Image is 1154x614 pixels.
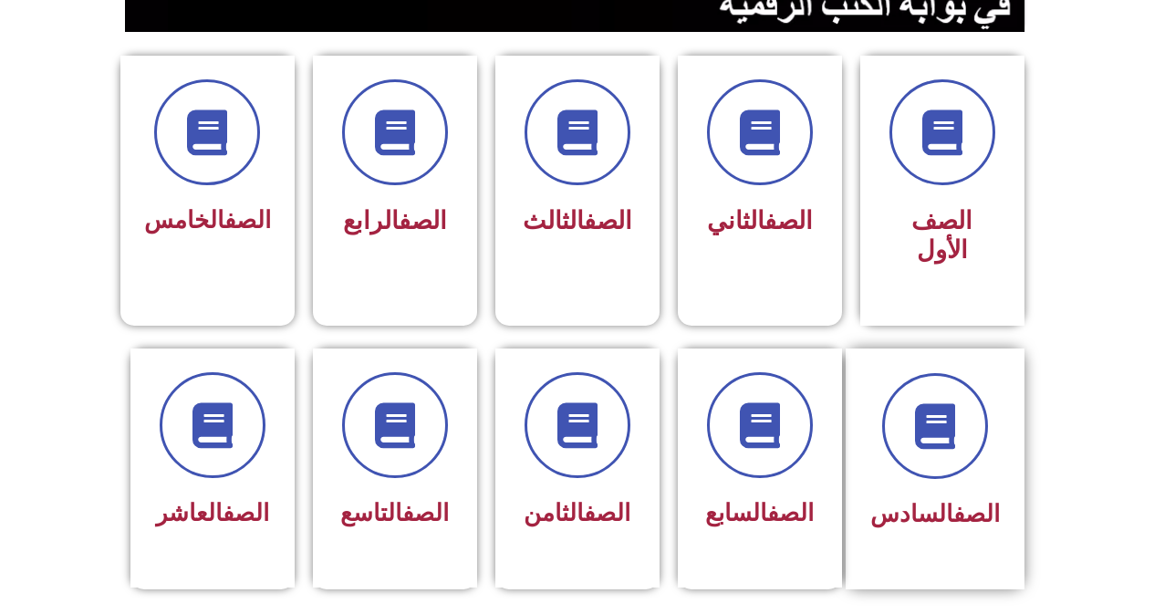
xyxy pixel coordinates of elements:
[156,499,269,526] span: العاشر
[767,499,814,526] a: الصف
[584,206,632,235] a: الصف
[707,206,813,235] span: الثاني
[224,206,271,234] a: الصف
[870,500,1000,527] span: السادس
[340,499,449,526] span: التاسع
[953,500,1000,527] a: الصف
[523,206,632,235] span: الثالث
[764,206,813,235] a: الصف
[223,499,269,526] a: الصف
[911,206,972,265] span: الصف الأول
[402,499,449,526] a: الصف
[343,206,447,235] span: الرابع
[399,206,447,235] a: الصف
[584,499,630,526] a: الصف
[144,206,271,234] span: الخامس
[524,499,630,526] span: الثامن
[705,499,814,526] span: السابع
